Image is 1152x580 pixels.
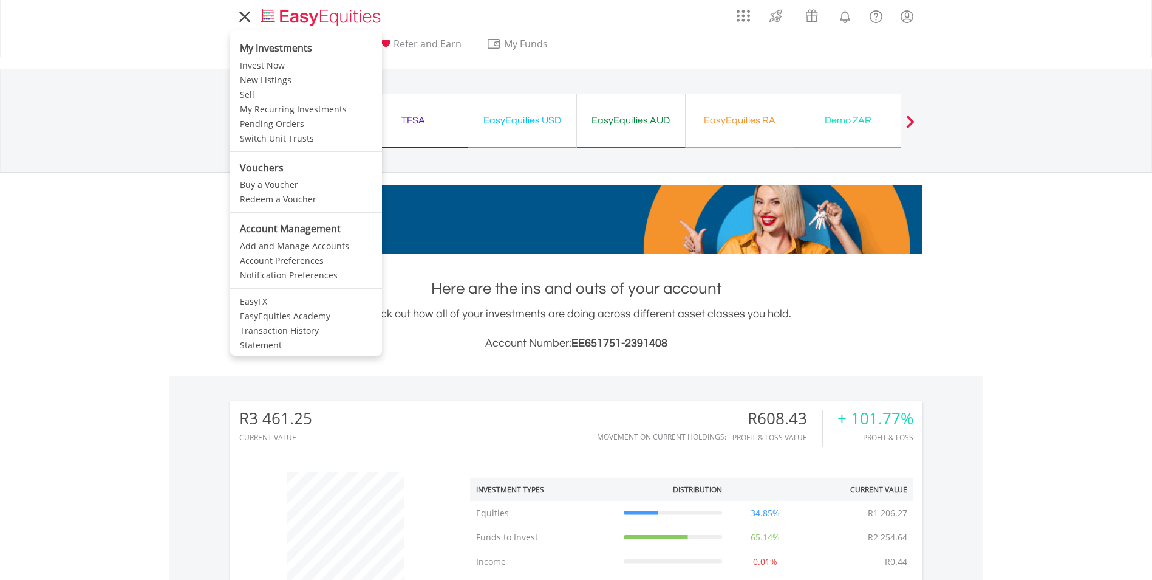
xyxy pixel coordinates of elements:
div: R3 461.25 [239,410,312,427]
a: Refer and Earn [373,38,466,57]
div: R608.43 [732,410,822,427]
td: R2 254.64 [862,525,913,550]
button: Next [898,121,922,133]
a: New Listings [230,73,382,88]
th: Current Value [802,478,913,501]
div: Distribution [673,485,722,495]
div: Profit & Loss [837,433,913,441]
div: Movement on Current Holdings: [597,433,726,441]
a: Vouchers [794,3,830,26]
a: Buy a Voucher [230,178,382,192]
a: AppsGrid [729,3,758,22]
a: Invest Now [230,58,382,73]
td: R0.44 [879,550,913,574]
td: Income [470,550,618,574]
a: EasyFX [230,294,382,309]
div: Demo ZAR [802,112,895,129]
span: Refer and Earn [394,37,462,50]
td: Equities [470,501,618,525]
a: Pending Orders [230,117,382,131]
div: + 101.77% [837,410,913,427]
a: Sell [230,88,382,102]
h3: Account Number: [230,335,922,352]
img: EasyEquities_Logo.png [259,7,386,27]
a: Home page [256,3,386,27]
div: EasyEquities RA [693,112,786,129]
a: Add and Manage Accounts [230,239,382,254]
a: Statement [230,338,382,353]
img: vouchers-v2.svg [802,6,822,26]
div: Check out how all of your investments are doing across different asset classes you hold. [230,306,922,352]
a: FAQ's and Support [861,3,891,27]
div: Profit & Loss Value [732,433,822,441]
span: EE651751-2391408 [571,337,667,349]
a: Transaction History [230,323,382,338]
img: EasyMortage Promotion Banner [230,185,922,254]
a: Redeem a Voucher [230,192,382,207]
img: thrive-v2.svg [766,6,786,26]
th: Investment Types [470,478,618,501]
td: 34.85% [728,501,802,525]
a: Account Preferences [230,254,382,268]
div: CURRENT VALUE [239,433,312,441]
td: 0.01% [728,550,802,574]
td: 65.14% [728,525,802,550]
a: Notification Preferences [230,268,382,283]
li: My Investments [230,33,382,58]
a: My Profile [891,3,922,30]
img: grid-menu-icon.svg [737,9,750,22]
div: EasyEquities AUD [584,112,678,129]
a: My Recurring Investments [230,102,382,117]
div: EasyEquities USD [475,112,569,129]
td: R1 206.27 [862,501,913,525]
a: EasyEquities Academy [230,309,382,323]
div: TFSA [367,112,460,129]
li: Vouchers [230,157,382,178]
a: Notifications [830,3,861,27]
span: My Funds [486,36,566,52]
td: Funds to Invest [470,525,618,550]
li: Account Management [230,218,382,239]
h1: Here are the ins and outs of your account [230,278,922,300]
a: Switch Unit Trusts [230,131,382,146]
